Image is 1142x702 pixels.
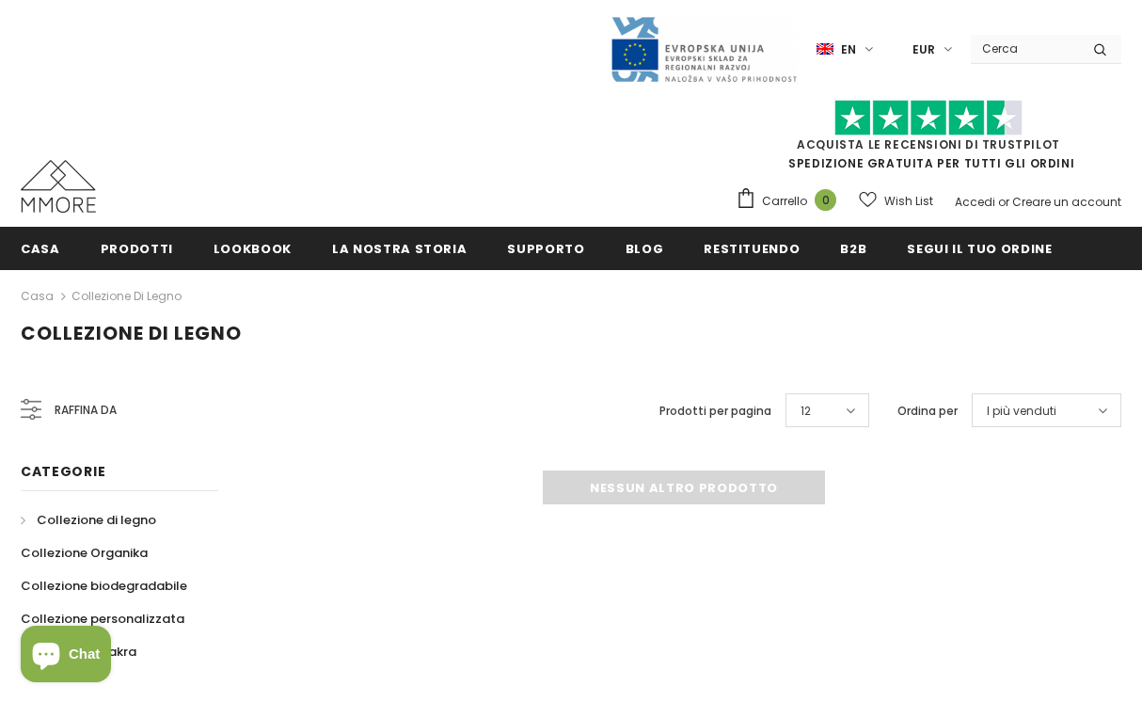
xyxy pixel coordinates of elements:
a: Prodotti [101,227,173,269]
span: Casa [21,240,60,258]
a: La nostra storia [332,227,467,269]
span: SPEDIZIONE GRATUITA PER TUTTI GLI ORDINI [736,108,1121,171]
a: Wish List [859,184,933,217]
a: Collezione di legno [21,503,156,536]
span: I più venduti [987,402,1056,421]
span: 0 [815,189,836,211]
a: Blog [626,227,664,269]
a: Accedi [955,194,995,210]
span: Categorie [21,462,105,481]
a: B2B [840,227,866,269]
a: Casa [21,285,54,308]
span: Restituendo [704,240,800,258]
span: Blog [626,240,664,258]
input: Search Site [971,35,1079,62]
span: Collezione di legno [21,320,242,346]
a: Collezione personalizzata [21,602,184,635]
a: Javni Razpis [610,40,798,56]
span: Wish List [884,192,933,211]
span: Collezione Organika [21,544,148,562]
a: supporto [507,227,584,269]
a: Collezione biodegradabile [21,569,187,602]
span: Collezione personalizzata [21,610,184,628]
inbox-online-store-chat: Shopify online store chat [15,626,117,687]
span: en [841,40,856,59]
span: B2B [840,240,866,258]
a: Acquista le recensioni di TrustPilot [797,136,1060,152]
a: Collezione Organika [21,536,148,569]
a: Creare un account [1012,194,1121,210]
span: Carrello [762,192,807,211]
img: Fidati di Pilot Stars [834,100,1023,136]
span: Prodotti [101,240,173,258]
a: Segui il tuo ordine [907,227,1052,269]
span: or [998,194,1009,210]
a: Carrello 0 [736,187,846,215]
span: Collezione di legno [37,511,156,529]
a: Casa [21,227,60,269]
span: Collezione biodegradabile [21,577,187,595]
a: Restituendo [704,227,800,269]
a: Collezione di legno [71,288,182,304]
img: i-lang-1.png [817,41,833,57]
label: Ordina per [897,402,958,421]
span: La nostra storia [332,240,467,258]
span: 12 [801,402,811,421]
label: Prodotti per pagina [659,402,771,421]
span: Segui il tuo ordine [907,240,1052,258]
span: supporto [507,240,584,258]
img: Casi MMORE [21,160,96,213]
span: EUR [912,40,935,59]
a: Lookbook [214,227,292,269]
span: Raffina da [55,400,117,421]
span: Lookbook [214,240,292,258]
img: Javni Razpis [610,15,798,84]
